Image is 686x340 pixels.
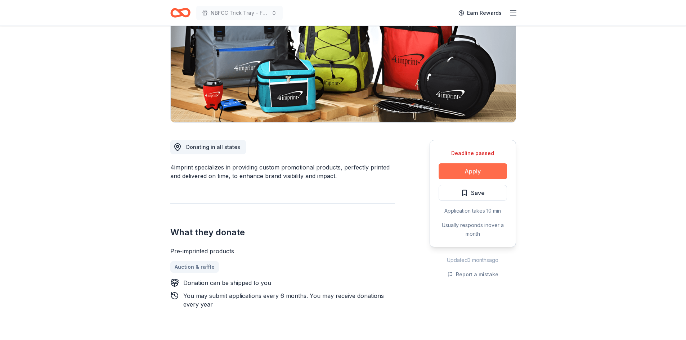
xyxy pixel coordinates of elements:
div: 4imprint specializes in providing custom promotional products, perfectly printed and delivered on... [170,163,395,180]
div: You may submit applications every 6 months . You may receive donations every year [183,291,395,309]
button: Apply [439,163,507,179]
button: Report a mistake [447,270,498,279]
button: Save [439,185,507,201]
div: Pre-imprinted products [170,247,395,255]
a: Auction & raffle [170,261,219,273]
a: Home [170,4,190,21]
span: Donating in all states [186,144,240,150]
span: Save [471,188,485,198]
div: Usually responds in over a month [439,221,507,238]
button: NBFCC Trick Tray - Fundraiser [196,6,283,20]
span: NBFCC Trick Tray - Fundraiser [211,9,268,17]
a: Earn Rewards [454,6,506,19]
h2: What they donate [170,227,395,238]
div: Donation can be shipped to you [183,278,271,287]
div: Updated 3 months ago [430,256,516,264]
div: Application takes 10 min [439,207,507,215]
div: Deadline passed [439,149,507,158]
